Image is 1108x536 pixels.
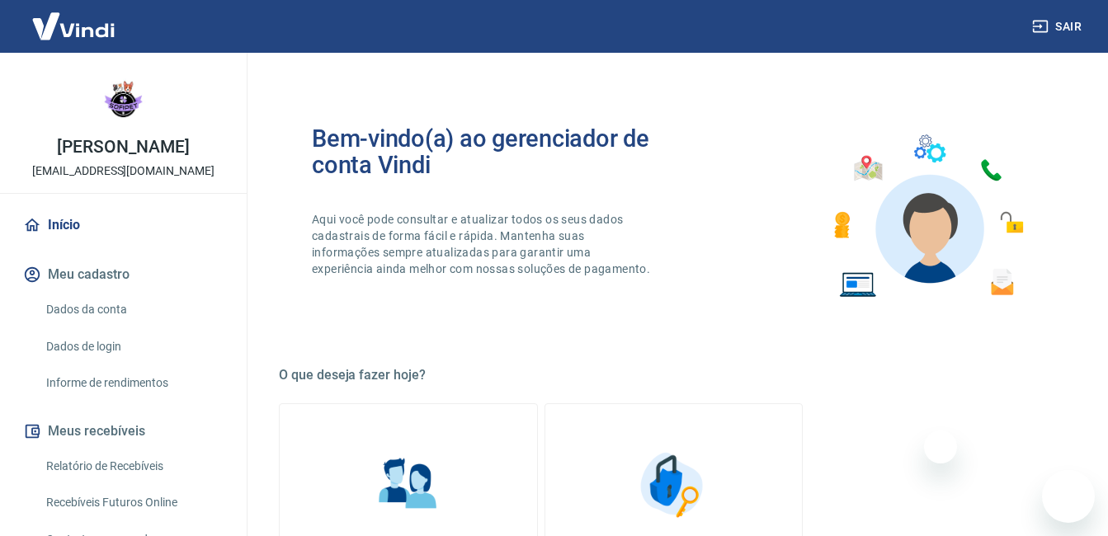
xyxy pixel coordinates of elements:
[40,293,227,327] a: Dados da conta
[40,486,227,520] a: Recebíveis Futuros Online
[91,66,157,132] img: e3727277-d80f-4bdf-8ca9-f3fa038d2d1c.jpeg
[40,330,227,364] a: Dados de login
[279,367,1068,383] h5: O que deseja fazer hoje?
[924,430,957,463] iframe: Fechar mensagem
[40,449,227,483] a: Relatório de Recebíveis
[312,211,653,277] p: Aqui você pode consultar e atualizar todos os seus dados cadastrais de forma fácil e rápida. Mant...
[20,256,227,293] button: Meu cadastro
[20,207,227,243] a: Início
[367,444,450,526] img: Informações pessoais
[1042,470,1095,523] iframe: Botão para abrir a janela de mensagens
[819,125,1035,308] img: Imagem de um avatar masculino com diversos icones exemplificando as funcionalidades do gerenciado...
[1029,12,1088,42] button: Sair
[632,444,714,526] img: Segurança
[32,162,215,180] p: [EMAIL_ADDRESS][DOMAIN_NAME]
[20,1,127,51] img: Vindi
[312,125,674,178] h2: Bem-vindo(a) ao gerenciador de conta Vindi
[57,139,189,156] p: [PERSON_NAME]
[40,366,227,400] a: Informe de rendimentos
[20,413,227,449] button: Meus recebíveis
